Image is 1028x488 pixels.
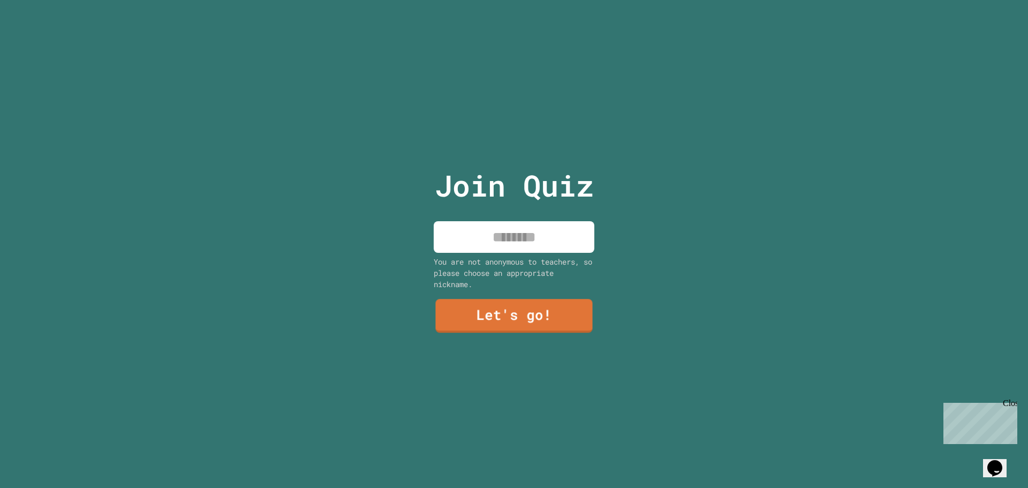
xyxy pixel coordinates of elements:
[435,299,592,333] a: Let's go!
[4,4,74,68] div: Chat with us now!Close
[983,445,1017,477] iframe: chat widget
[434,256,594,290] div: You are not anonymous to teachers, so please choose an appropriate nickname.
[939,399,1017,444] iframe: chat widget
[435,163,594,208] p: Join Quiz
